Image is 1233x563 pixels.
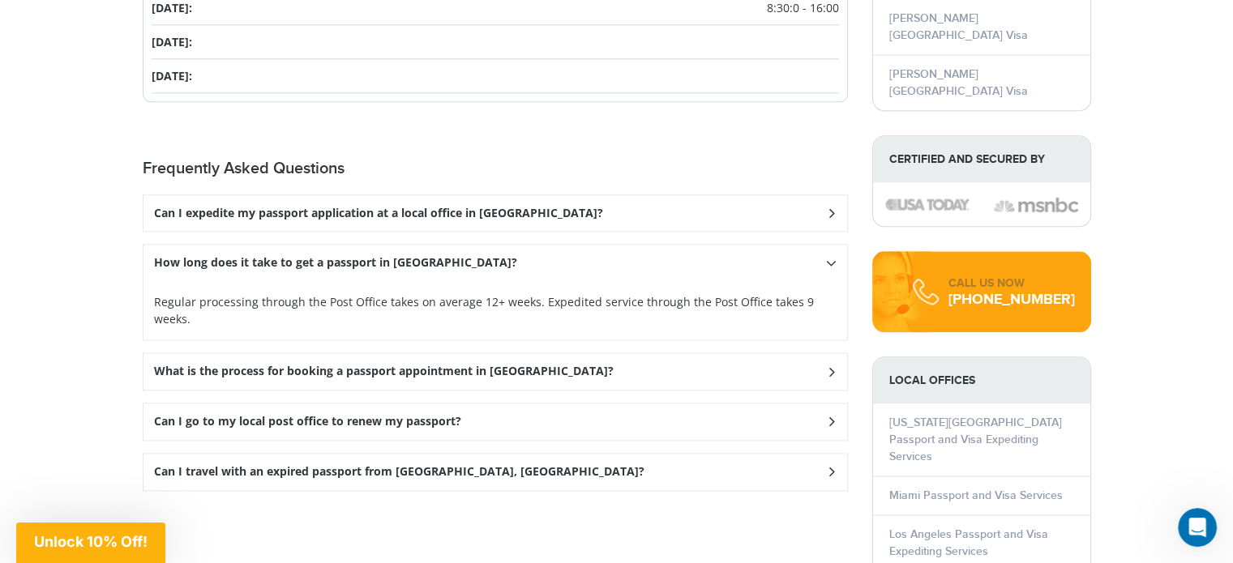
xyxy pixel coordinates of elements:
a: [PERSON_NAME] [GEOGRAPHIC_DATA] Visa [889,67,1028,98]
h3: What is the process for booking a passport appointment in [GEOGRAPHIC_DATA]? [154,365,614,378]
a: [US_STATE][GEOGRAPHIC_DATA] Passport and Visa Expediting Services [889,416,1062,463]
p: Regular processing through the Post Office takes on average 12+ weeks. Expedited service through ... [154,293,837,327]
li: [DATE]: [152,59,839,93]
img: image description [885,198,970,210]
div: [PHONE_NUMBER] [948,292,1075,308]
h3: How long does it take to get a passport in [GEOGRAPHIC_DATA]? [154,256,517,270]
h3: Can I go to my local post office to renew my passport? [154,415,461,429]
iframe: Intercom live chat [1178,508,1217,547]
h3: Can I expedite my passport application at a local office in [GEOGRAPHIC_DATA]? [154,207,603,220]
strong: LOCAL OFFICES [873,357,1090,403]
a: Miami Passport and Visa Services [889,488,1063,502]
h3: Can I travel with an expired passport from [GEOGRAPHIC_DATA], [GEOGRAPHIC_DATA]? [154,465,644,479]
li: [DATE]: [152,25,839,59]
div: Unlock 10% Off! [16,522,165,563]
strong: Certified and Secured by [873,136,1090,182]
h2: Frequently Asked Questions [143,159,848,178]
img: image description [994,195,1078,215]
a: Los Angeles Passport and Visa Expediting Services [889,527,1048,558]
div: CALL US NOW [948,275,1075,292]
span: Unlock 10% Off! [34,533,148,550]
a: [PERSON_NAME] [GEOGRAPHIC_DATA] Visa [889,11,1028,42]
